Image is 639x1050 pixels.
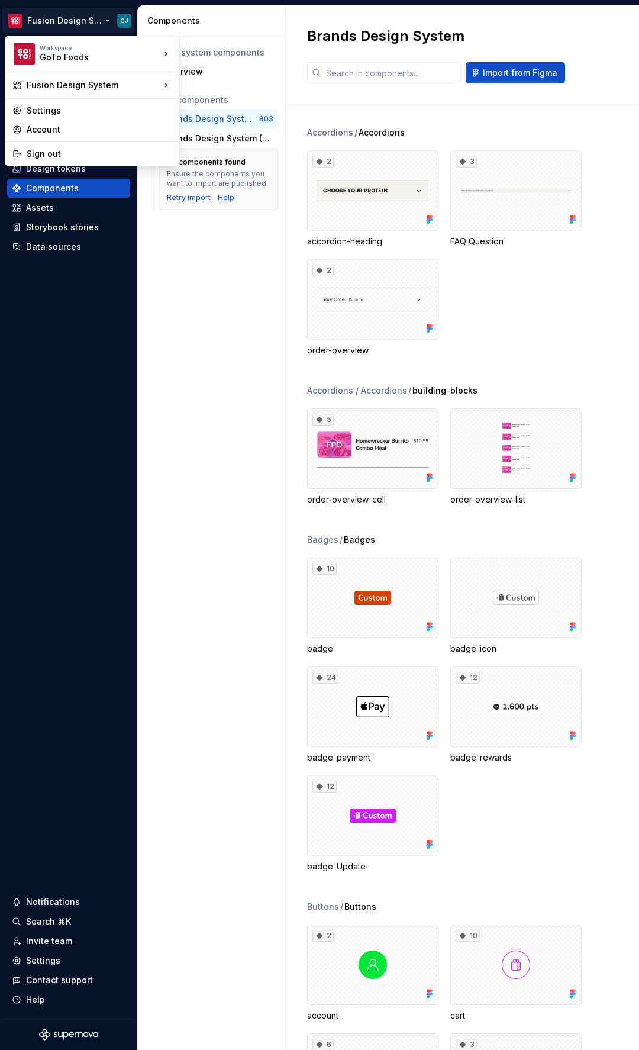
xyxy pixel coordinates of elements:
[27,148,172,160] div: Sign out
[27,124,172,136] div: Account
[40,44,160,51] div: Workspace
[14,43,35,65] img: f4f33d50-0937-4074-a32a-c7cda971eed1.png
[27,105,172,117] div: Settings
[27,79,160,91] div: Fusion Design System
[40,51,140,63] div: GoTo Foods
